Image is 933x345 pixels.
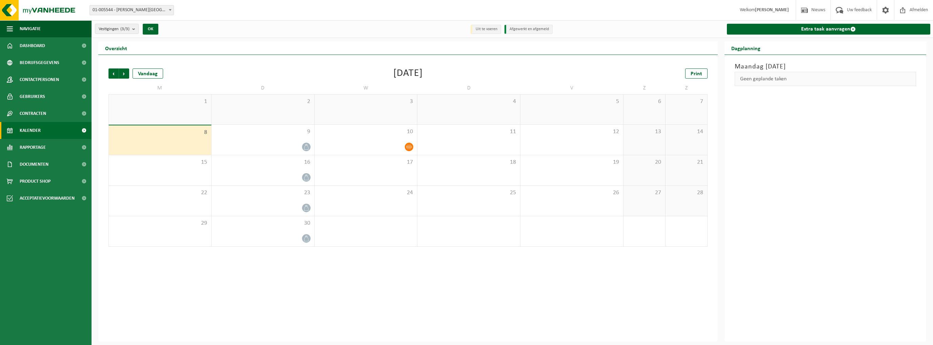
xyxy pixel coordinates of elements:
span: 13 [627,128,662,136]
iframe: chat widget [3,330,113,345]
span: 19 [524,159,620,166]
td: V [520,82,623,94]
strong: [PERSON_NAME] [755,7,789,13]
h2: Dagplanning [724,41,767,55]
span: 22 [112,189,208,197]
span: 16 [215,159,311,166]
span: 20 [627,159,662,166]
td: M [108,82,212,94]
td: W [315,82,418,94]
span: Volgende [119,68,129,79]
h2: Overzicht [98,41,134,55]
span: 01-005544 - JOFRAVAN - ELVERDINGE [90,5,174,15]
span: 14 [669,128,704,136]
a: Print [685,68,708,79]
span: 26 [524,189,620,197]
a: Extra taak aanvragen [727,24,931,35]
span: 27 [627,189,662,197]
span: 25 [421,189,517,197]
count: (3/3) [120,27,130,31]
span: Documenten [20,156,48,173]
span: Contracten [20,105,46,122]
span: Vestigingen [99,24,130,34]
li: Afgewerkt en afgemeld [504,25,553,34]
span: 3 [318,98,414,105]
span: 6 [627,98,662,105]
span: 4 [421,98,517,105]
span: Contactpersonen [20,71,59,88]
span: 11 [421,128,517,136]
span: Bedrijfsgegevens [20,54,59,71]
span: Kalender [20,122,41,139]
td: Z [623,82,666,94]
span: 18 [421,159,517,166]
span: 2 [215,98,311,105]
span: 01-005544 - JOFRAVAN - ELVERDINGE [90,5,174,15]
span: 1 [112,98,208,105]
span: 30 [215,220,311,227]
td: Z [666,82,708,94]
span: Vorige [108,68,119,79]
span: 24 [318,189,414,197]
span: 7 [669,98,704,105]
span: 29 [112,220,208,227]
button: Vestigingen(3/3) [95,24,139,34]
span: 8 [112,129,208,136]
span: Acceptatievoorwaarden [20,190,75,207]
span: 12 [524,128,620,136]
li: Uit te voeren [471,25,501,34]
span: 10 [318,128,414,136]
span: 17 [318,159,414,166]
div: [DATE] [393,68,423,79]
td: D [417,82,520,94]
span: 15 [112,159,208,166]
span: Rapportage [20,139,46,156]
span: 28 [669,189,704,197]
span: 9 [215,128,311,136]
button: OK [143,24,158,35]
div: Vandaag [133,68,163,79]
span: 23 [215,189,311,197]
span: 5 [524,98,620,105]
span: Print [691,71,702,77]
h3: Maandag [DATE] [735,62,916,72]
span: Product Shop [20,173,51,190]
span: Gebruikers [20,88,45,105]
span: Dashboard [20,37,45,54]
span: Navigatie [20,20,41,37]
td: D [212,82,315,94]
span: 21 [669,159,704,166]
div: Geen geplande taken [735,72,916,86]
